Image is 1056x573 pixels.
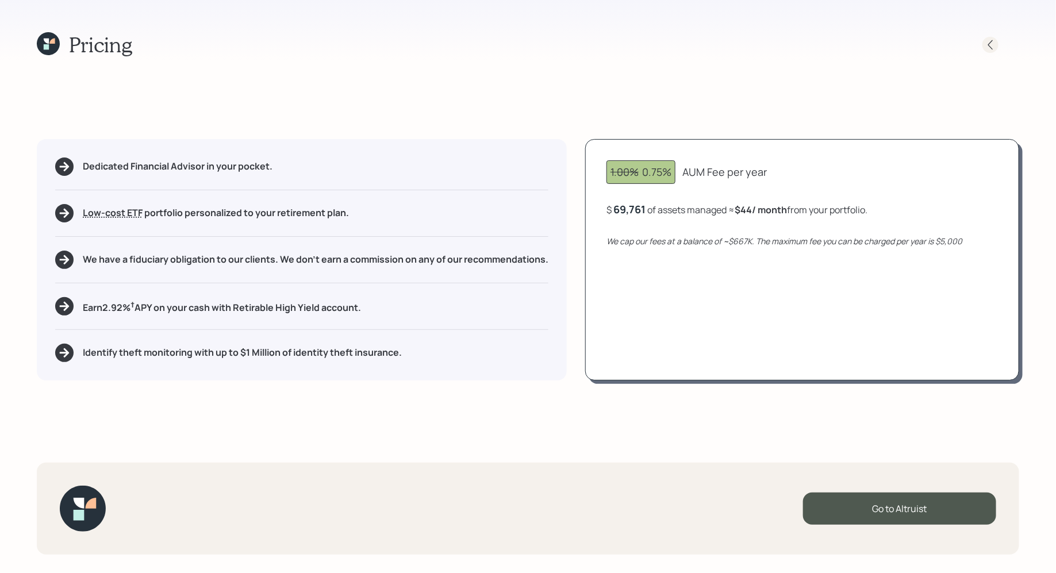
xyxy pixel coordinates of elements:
[735,203,787,216] b: $44 / month
[83,299,361,314] h5: Earn 2.92 % APY on your cash with Retirable High Yield account.
[83,161,272,172] h5: Dedicated Financial Advisor in your pocket.
[610,165,639,179] span: 1.00%
[606,202,867,217] div: $ of assets managed ≈ from your portfolio .
[606,236,962,247] i: We cap our fees at a balance of ~$667K. The maximum fee you can be charged per year is $5,000
[83,206,143,219] span: Low-cost ETF
[130,299,135,310] sup: †
[613,202,646,216] div: 69,761
[803,493,996,525] div: Go to Altruist
[69,32,132,57] h1: Pricing
[83,347,402,358] h5: Identify theft monitoring with up to $1 Million of identity theft insurance.
[682,164,767,180] div: AUM Fee per year
[610,164,671,180] div: 0.75%
[120,475,266,562] iframe: Customer reviews powered by Trustpilot
[83,207,349,218] h5: portfolio personalized to your retirement plan.
[83,254,548,265] h5: We have a fiduciary obligation to our clients. We don't earn a commission on any of our recommend...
